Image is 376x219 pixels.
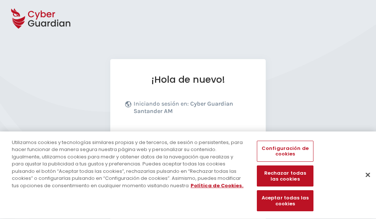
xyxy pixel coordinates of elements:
p: Iniciando sesión en: [134,100,249,119]
h1: ¡Hola de nuevo! [125,74,251,85]
div: Utilizamos cookies y tecnologías similares propias y de terceros, de sesión o persistentes, para ... [12,139,246,189]
button: Rechazar todas las cookies [257,166,313,187]
button: Cerrar [360,167,376,183]
a: Más información sobre su privacidad, se abre en una nueva pestaña [191,182,244,189]
b: Cyber Guardian Santander AM [134,100,233,114]
button: Configuración de cookies [257,141,313,162]
button: Aceptar todas las cookies [257,191,313,212]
